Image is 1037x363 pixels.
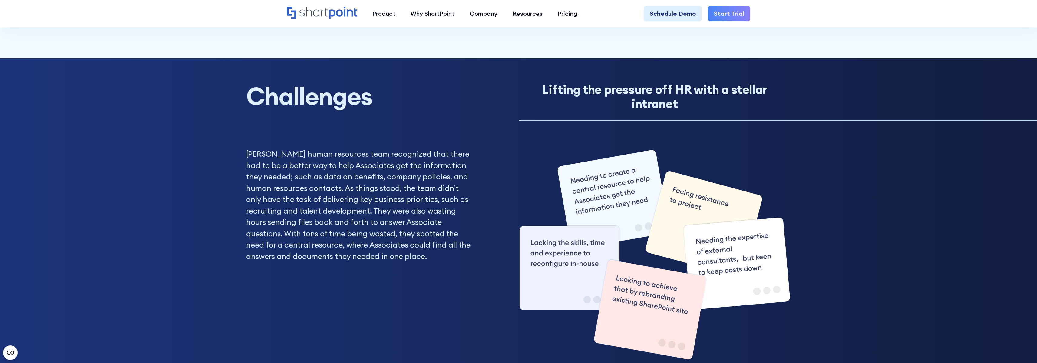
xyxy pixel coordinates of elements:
div: Why ShortPoint [411,9,454,18]
div: Product [372,9,395,18]
a: Why ShortPoint [403,6,462,21]
div: Resources [513,9,543,18]
a: Company [462,6,505,21]
img: 62cd694d1012913f4599004c_Component%201.svg [519,148,791,360]
a: Pricing [550,6,585,21]
a: Home [287,7,358,20]
p: [PERSON_NAME] human resources team recognized that there had to be a better way to help Associate... [246,148,473,262]
h3: Lifting the pressure off HR with a stellar intranet [519,83,791,111]
button: Open CMP widget [3,345,18,360]
div: Company [470,9,497,18]
a: Start Trial [708,6,750,21]
a: Resources [505,6,550,21]
a: Product [365,6,403,21]
h3: Challenges [246,83,519,109]
div: Pricing [558,9,577,18]
iframe: Chat Widget [1007,334,1037,363]
a: Schedule Demo [644,6,702,21]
